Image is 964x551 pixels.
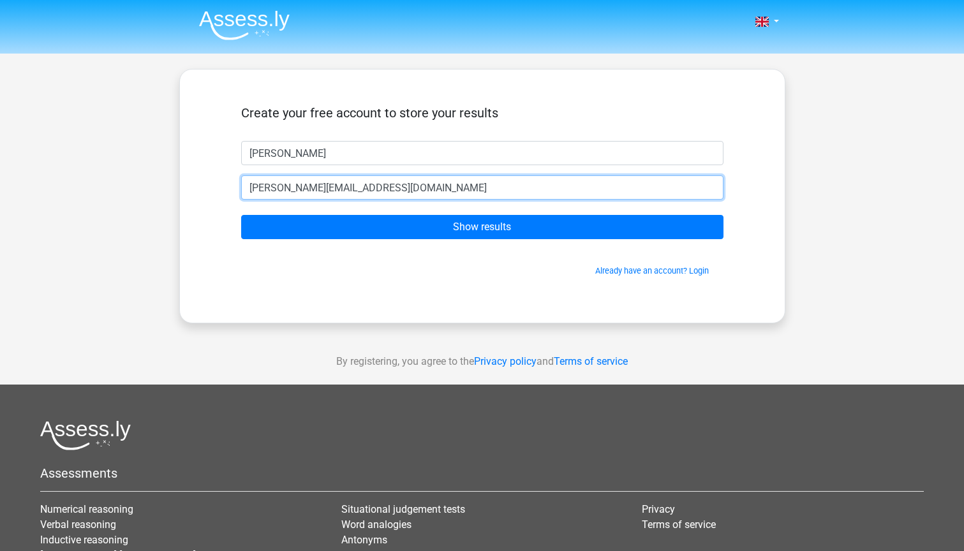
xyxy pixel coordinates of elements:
h5: Create your free account to store your results [241,105,723,121]
a: Privacy policy [474,355,537,367]
img: Assessly [199,10,290,40]
a: Word analogies [341,518,412,531]
h5: Assessments [40,466,924,481]
a: Verbal reasoning [40,518,116,531]
a: Terms of service [554,355,628,367]
a: Inductive reasoning [40,534,128,546]
input: Show results [241,215,723,239]
img: Assessly logo [40,420,131,450]
input: First name [241,141,723,165]
a: Situational judgement tests [341,503,465,515]
a: Already have an account? Login [595,266,709,275]
a: Privacy [642,503,675,515]
a: Antonyms [341,534,387,546]
a: Terms of service [642,518,716,531]
a: Numerical reasoning [40,503,133,515]
input: Email [241,175,723,200]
